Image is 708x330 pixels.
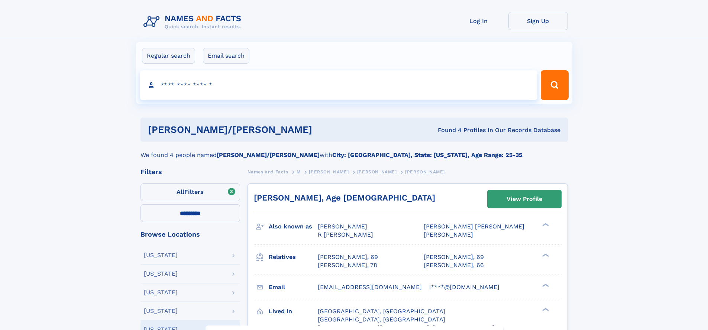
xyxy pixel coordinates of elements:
[140,183,240,201] label: Filters
[375,126,560,134] div: Found 4 Profiles In Our Records Database
[424,223,524,230] span: [PERSON_NAME] [PERSON_NAME]
[269,305,318,318] h3: Lived in
[488,190,561,208] a: View Profile
[140,231,240,238] div: Browse Locations
[318,316,445,323] span: [GEOGRAPHIC_DATA], [GEOGRAPHIC_DATA]
[140,142,568,160] div: We found 4 people named with .
[405,169,445,174] span: [PERSON_NAME]
[318,223,367,230] span: [PERSON_NAME]
[148,125,375,134] h1: [PERSON_NAME]/[PERSON_NAME]
[424,253,484,261] a: [PERSON_NAME], 69
[357,169,397,174] span: [PERSON_NAME]
[540,253,549,257] div: ❯
[507,190,542,208] div: View Profile
[269,281,318,294] h3: Email
[248,167,288,176] a: Names and Facts
[332,151,522,158] b: City: [GEOGRAPHIC_DATA], State: [US_STATE], Age Range: 25-35
[541,70,568,100] button: Search Button
[140,12,248,32] img: Logo Names and Facts
[309,169,349,174] span: [PERSON_NAME]
[540,283,549,288] div: ❯
[203,48,249,64] label: Email search
[269,220,318,233] h3: Also known as
[540,307,549,312] div: ❯
[424,231,473,238] span: [PERSON_NAME]
[269,251,318,263] h3: Relatives
[217,151,320,158] b: [PERSON_NAME]/[PERSON_NAME]
[318,253,378,261] a: [PERSON_NAME], 69
[144,271,178,277] div: [US_STATE]
[142,48,195,64] label: Regular search
[508,12,568,30] a: Sign Up
[318,231,373,238] span: R [PERSON_NAME]
[254,193,435,202] a: [PERSON_NAME], Age [DEMOGRAPHIC_DATA]
[357,167,397,176] a: [PERSON_NAME]
[297,167,301,176] a: M
[540,222,549,227] div: ❯
[140,169,240,175] div: Filters
[424,261,484,269] a: [PERSON_NAME], 66
[309,167,349,176] a: [PERSON_NAME]
[140,70,538,100] input: search input
[144,308,178,314] div: [US_STATE]
[297,169,301,174] span: M
[449,12,508,30] a: Log In
[318,308,445,315] span: [GEOGRAPHIC_DATA], [GEOGRAPHIC_DATA]
[144,289,178,295] div: [US_STATE]
[318,261,377,269] a: [PERSON_NAME], 78
[177,188,184,195] span: All
[144,252,178,258] div: [US_STATE]
[318,283,422,291] span: [EMAIL_ADDRESS][DOMAIN_NAME]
